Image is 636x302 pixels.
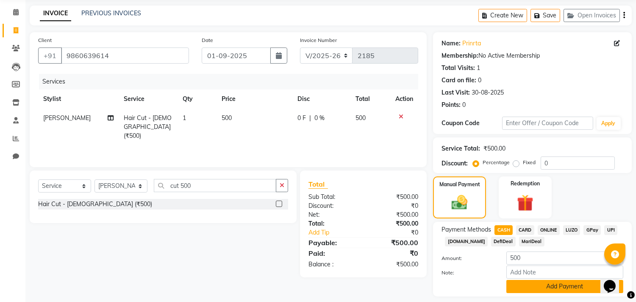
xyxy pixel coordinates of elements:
[530,9,560,22] button: Save
[483,159,510,166] label: Percentage
[511,180,540,187] label: Redemption
[364,260,425,269] div: ₹500.00
[364,219,425,228] div: ₹500.00
[519,237,544,246] span: MariDeal
[202,36,213,44] label: Date
[364,210,425,219] div: ₹500.00
[564,9,620,22] button: Open Invoices
[300,36,337,44] label: Invoice Number
[435,269,500,277] label: Note:
[478,76,481,85] div: 0
[314,114,325,123] span: 0 %
[442,51,478,60] div: Membership:
[462,101,466,109] div: 0
[308,180,328,189] span: Total
[356,114,366,122] span: 500
[442,159,468,168] div: Discount:
[447,193,472,212] img: _cash.svg
[491,237,516,246] span: DefiDeal
[39,74,425,89] div: Services
[502,117,593,130] input: Enter Offer / Coupon Code
[302,193,364,201] div: Sub Total:
[442,119,502,128] div: Coupon Code
[292,89,350,109] th: Disc
[477,64,480,73] div: 1
[583,225,601,235] span: GPay
[442,64,475,73] div: Total Visits:
[364,238,425,248] div: ₹500.00
[38,89,119,109] th: Stylist
[178,89,217,109] th: Qty
[506,266,623,279] input: Add Note
[462,39,481,48] a: Prinrta
[119,89,178,109] th: Service
[364,201,425,210] div: ₹0
[154,179,276,192] input: Search or Scan
[442,39,461,48] div: Name:
[124,114,172,140] span: Hair Cut - [DEMOGRAPHIC_DATA] (₹500)
[302,248,364,258] div: Paid:
[516,225,534,235] span: CARD
[442,76,476,85] div: Card on file:
[302,260,364,269] div: Balance :
[523,159,536,166] label: Fixed
[472,88,504,97] div: 30-08-2025
[390,89,418,109] th: Action
[61,48,189,64] input: Search by Name/Mobile/Email/Code
[374,228,425,237] div: ₹0
[538,225,560,235] span: ONLINE
[217,89,292,109] th: Price
[442,88,470,97] div: Last Visit:
[38,200,152,209] div: Hair Cut - [DEMOGRAPHIC_DATA] (₹500)
[442,225,491,234] span: Payment Methods
[494,225,513,235] span: CASH
[302,238,364,248] div: Payable:
[222,114,232,122] span: 500
[351,89,391,109] th: Total
[43,114,91,122] span: [PERSON_NAME]
[483,144,505,153] div: ₹500.00
[309,114,311,123] span: |
[506,280,623,293] button: Add Payment
[364,193,425,201] div: ₹500.00
[442,144,480,153] div: Service Total:
[183,114,186,122] span: 1
[302,219,364,228] div: Total:
[506,252,623,265] input: Amount
[439,181,480,188] label: Manual Payment
[302,210,364,219] div: Net:
[435,254,500,262] label: Amount:
[512,193,539,213] img: _gift.svg
[38,36,52,44] label: Client
[297,114,306,123] span: 0 F
[445,237,488,246] span: [DOMAIN_NAME]
[364,248,425,258] div: ₹0
[38,48,62,64] button: +91
[604,225,617,235] span: UPI
[600,268,628,294] iframe: chat widget
[40,6,71,21] a: INVOICE
[442,51,623,60] div: No Active Membership
[597,117,621,130] button: Apply
[563,225,580,235] span: LUZO
[478,9,527,22] button: Create New
[442,101,461,109] div: Points:
[302,228,374,237] a: Add Tip
[302,201,364,210] div: Discount:
[81,9,141,17] a: PREVIOUS INVOICES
